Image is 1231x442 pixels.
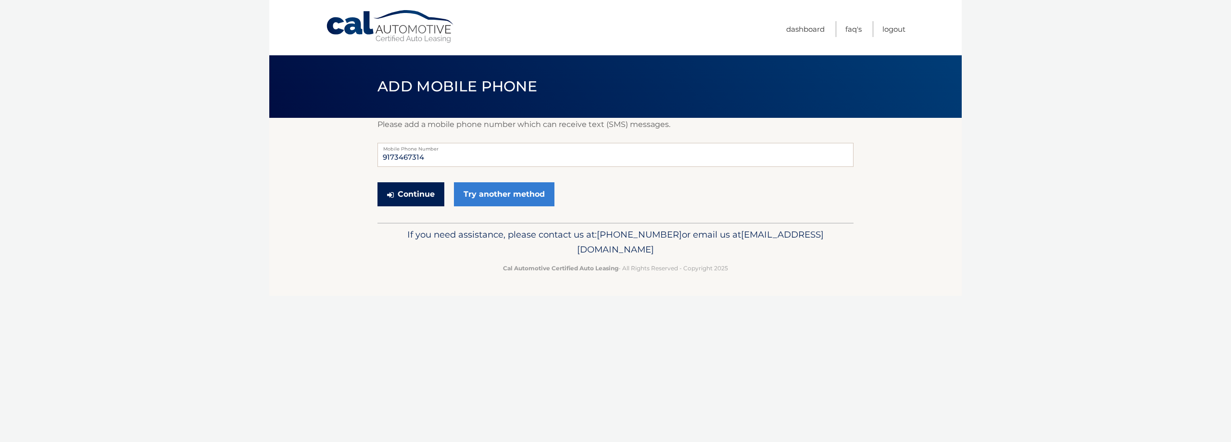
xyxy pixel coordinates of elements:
[326,10,455,44] a: Cal Automotive
[503,265,618,272] strong: Cal Automotive Certified Auto Leasing
[786,21,825,37] a: Dashboard
[597,229,682,240] span: [PHONE_NUMBER]
[377,143,854,151] label: Mobile Phone Number
[845,21,862,37] a: FAQ's
[377,182,444,206] button: Continue
[377,143,854,167] input: Mobile Phone Number
[384,227,847,258] p: If you need assistance, please contact us at: or email us at
[384,263,847,273] p: - All Rights Reserved - Copyright 2025
[377,77,537,95] span: Add Mobile Phone
[454,182,554,206] a: Try another method
[377,118,854,131] p: Please add a mobile phone number which can receive text (SMS) messages.
[882,21,905,37] a: Logout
